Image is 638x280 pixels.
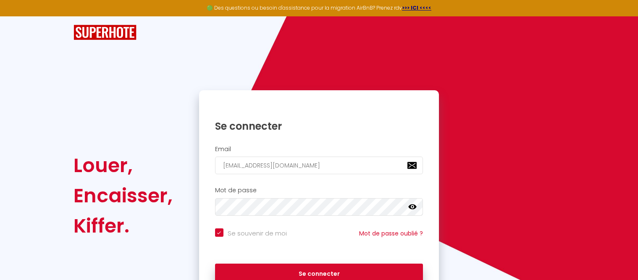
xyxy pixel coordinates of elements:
[74,181,173,211] div: Encaisser,
[215,187,423,194] h2: Mot de passe
[215,157,423,174] input: Ton Email
[215,120,423,133] h1: Se connecter
[402,4,431,11] a: >>> ICI <<<<
[74,25,137,40] img: SuperHote logo
[359,229,423,238] a: Mot de passe oublié ?
[215,146,423,153] h2: Email
[74,150,173,181] div: Louer,
[74,211,173,241] div: Kiffer.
